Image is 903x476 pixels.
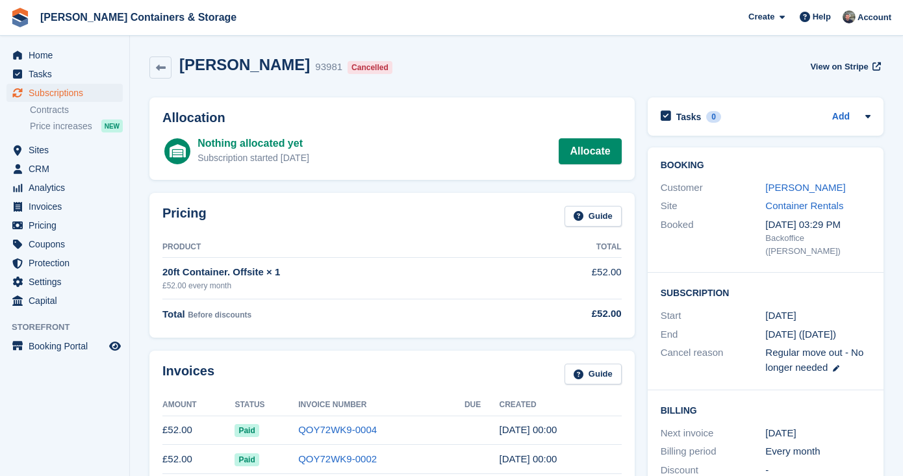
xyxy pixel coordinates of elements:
img: stora-icon-8386f47178a22dfd0bd8f6a31ec36ba5ce8667c1dd55bd0f319d3a0aa187defe.svg [10,8,30,27]
span: Before discounts [188,310,251,319]
span: Paid [235,424,259,437]
span: [DATE] ([DATE]) [765,329,836,340]
div: 20ft Container. Offsite × 1 [162,265,529,280]
a: Container Rentals [765,200,843,211]
a: QOY72WK9-0004 [298,424,377,435]
span: Protection [29,254,107,272]
th: Due [464,395,500,416]
span: Booking Portal [29,337,107,355]
span: Paid [235,453,259,466]
h2: Invoices [162,364,214,385]
div: Backoffice ([PERSON_NAME]) [765,232,871,257]
a: menu [6,84,123,102]
div: Every month [765,444,871,459]
h2: [PERSON_NAME] [179,56,310,73]
th: Total [529,237,622,258]
h2: Booking [661,160,871,171]
span: Storefront [12,321,129,334]
a: menu [6,337,123,355]
h2: Pricing [162,206,207,227]
div: NEW [101,119,123,132]
time: 2025-07-13 23:00:02 UTC [500,453,557,464]
a: menu [6,141,123,159]
th: Created [500,395,622,416]
span: Price increases [30,120,92,132]
span: Settings [29,273,107,291]
th: Invoice Number [298,395,464,416]
div: Booked [661,218,766,258]
h2: Allocation [162,110,622,125]
div: Billing period [661,444,766,459]
span: Account [858,11,891,24]
span: Analytics [29,179,107,197]
span: Capital [29,292,107,310]
a: [PERSON_NAME] [765,182,845,193]
th: Status [235,395,298,416]
span: Regular move out - No longer needed [765,347,863,373]
span: Subscriptions [29,84,107,102]
span: Create [748,10,774,23]
div: £52.00 [529,307,622,321]
a: Preview store [107,338,123,354]
span: Help [813,10,831,23]
div: 0 [706,111,721,123]
div: Customer [661,181,766,195]
a: menu [6,46,123,64]
a: menu [6,273,123,291]
div: End [661,327,766,342]
span: Home [29,46,107,64]
img: Adam Greenhalgh [843,10,856,23]
td: £52.00 [162,416,235,445]
div: Nothing allocated yet [197,136,309,151]
span: View on Stripe [810,60,868,73]
a: Add [832,110,850,125]
td: £52.00 [162,445,235,474]
time: 2025-08-13 23:00:33 UTC [500,424,557,435]
a: Allocate [559,138,621,164]
div: Cancel reason [661,345,766,375]
h2: Billing [661,403,871,416]
span: Coupons [29,235,107,253]
a: Guide [565,364,622,385]
a: [PERSON_NAME] Containers & Storage [35,6,242,28]
a: menu [6,235,123,253]
div: Start [661,308,766,323]
div: £52.00 every month [162,280,529,292]
h2: Tasks [676,111,702,123]
a: menu [6,254,123,272]
a: Contracts [30,104,123,116]
a: menu [6,197,123,216]
th: Amount [162,395,235,416]
a: menu [6,179,123,197]
span: Sites [29,141,107,159]
a: menu [6,292,123,310]
th: Product [162,237,529,258]
time: 2025-07-13 23:00:00 UTC [765,308,796,323]
a: menu [6,216,123,234]
div: Next invoice [661,426,766,441]
span: Total [162,308,185,319]
a: menu [6,160,123,178]
div: [DATE] 03:29 PM [765,218,871,232]
a: Guide [565,206,622,227]
div: Cancelled [348,61,392,74]
div: [DATE] [765,426,871,441]
div: Site [661,199,766,214]
div: Subscription started [DATE] [197,151,309,165]
span: Tasks [29,65,107,83]
span: Invoices [29,197,107,216]
a: menu [6,65,123,83]
div: 93981 [315,60,342,75]
td: £52.00 [529,258,622,299]
a: QOY72WK9-0002 [298,453,377,464]
a: View on Stripe [805,56,884,77]
a: Price increases NEW [30,119,123,133]
h2: Subscription [661,286,871,299]
span: Pricing [29,216,107,234]
span: CRM [29,160,107,178]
